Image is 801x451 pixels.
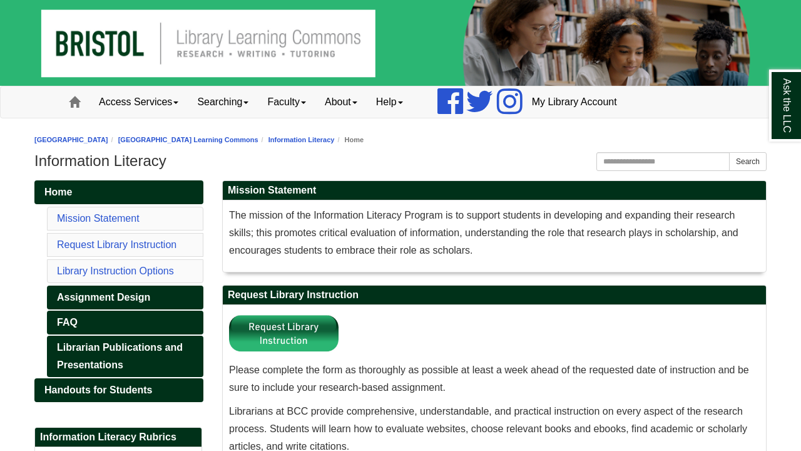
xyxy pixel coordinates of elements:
[334,134,364,146] li: Home
[34,180,203,204] a: Home
[35,428,202,447] h2: Information Literacy Rubrics
[34,378,203,402] a: Handouts for Students
[523,86,626,118] a: My Library Account
[729,152,767,171] button: Search
[229,210,738,256] span: The mission of the Information Literacy Program is to support students in developing and expandin...
[118,136,258,143] a: [GEOGRAPHIC_DATA] Learning Commons
[44,385,152,395] span: Handouts for Students
[89,86,188,118] a: Access Services
[258,86,315,118] a: Faculty
[223,181,766,200] h2: Mission Statement
[47,336,203,377] a: Librarian Publications and Presentations
[188,86,258,118] a: Searching
[367,86,412,118] a: Help
[57,239,176,250] a: Request Library Instruction
[34,134,767,146] nav: breadcrumb
[57,213,140,224] a: Mission Statement
[47,286,203,309] a: Assignment Design
[268,136,335,143] a: Information Literacy
[34,136,108,143] a: [GEOGRAPHIC_DATA]
[315,86,367,118] a: About
[229,311,339,355] img: Library Instruction Button
[57,266,174,276] a: Library Instruction Options
[223,286,766,305] h2: Request Library Instruction
[229,365,749,393] span: Please complete the form as thoroughly as possible at least a week ahead of the requested date of...
[47,311,203,334] a: FAQ
[34,152,767,170] h1: Information Literacy
[44,187,72,197] span: Home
